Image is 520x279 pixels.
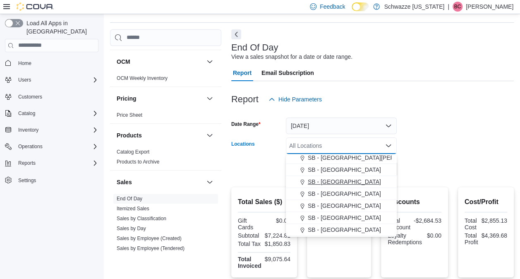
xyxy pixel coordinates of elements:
span: Sales by Invoice [117,255,153,262]
button: SB - [GEOGRAPHIC_DATA] [286,212,397,224]
span: Users [18,77,31,83]
a: Sales by Day [117,226,146,231]
span: Inventory [18,127,38,133]
button: Home [2,57,102,69]
span: Feedback [320,2,345,11]
nav: Complex example [5,54,98,208]
a: Sales by Employee (Created) [117,236,182,241]
span: Email Subscription [261,65,314,81]
div: Total Cost [465,217,478,231]
button: Operations [2,141,102,152]
button: Operations [15,142,46,152]
div: View a sales snapshot for a date or date range. [231,53,352,61]
a: Sales by Employee (Tendered) [117,245,185,251]
a: Home [15,58,35,68]
span: Sales by Employee (Tendered) [117,245,185,252]
button: Customers [2,91,102,103]
span: Products to Archive [117,159,159,165]
span: Load All Apps in [GEOGRAPHIC_DATA] [23,19,98,36]
div: Gift Cards [238,217,263,231]
span: Reports [15,158,98,168]
button: [DATE] [286,118,397,134]
div: Products [110,147,221,170]
span: Customers [18,94,42,100]
span: Operations [18,143,43,150]
strong: Total Invoiced [238,256,261,269]
a: Sales by Classification [117,216,166,221]
a: Itemized Sales [117,206,149,212]
input: Dark Mode [352,2,369,11]
div: OCM [110,73,221,87]
a: Settings [15,176,39,185]
span: SB - [GEOGRAPHIC_DATA] [308,226,381,234]
span: Customers [15,91,98,102]
span: SB - [GEOGRAPHIC_DATA][PERSON_NAME] [308,154,429,162]
span: Reports [18,160,36,166]
div: $0.00 [266,217,290,224]
button: SB - Manitou Springs [286,236,397,248]
button: SB - [GEOGRAPHIC_DATA] [286,224,397,236]
a: Price Sheet [117,112,142,118]
button: Sales [117,178,203,186]
span: Settings [15,175,98,185]
div: $1,850.83 [265,241,290,247]
div: $0.00 [425,232,441,239]
button: Next [231,29,241,39]
img: Cova [17,2,54,11]
h2: Cost/Profit [465,197,507,207]
h3: Products [117,131,142,139]
div: Brennan Croy [453,2,462,12]
h2: Discounts [388,197,441,207]
span: OCM Weekly Inventory [117,75,168,82]
button: Pricing [205,94,215,103]
button: Catalog [15,108,38,118]
button: Reports [2,157,102,169]
h3: Pricing [117,94,136,103]
button: Products [205,130,215,140]
span: SB - [GEOGRAPHIC_DATA] [308,214,381,222]
label: Date Range [231,121,261,127]
button: Products [117,131,203,139]
button: Close list of options [385,142,392,149]
span: SB - [GEOGRAPHIC_DATA] [308,190,381,198]
span: Sales by Day [117,225,146,232]
h3: End Of Day [231,43,278,53]
button: SB - [GEOGRAPHIC_DATA] [286,164,397,176]
button: Reports [15,158,39,168]
a: End Of Day [117,196,142,202]
a: Catalog Export [117,149,149,155]
button: Hide Parameters [265,91,325,108]
button: Sales [205,177,215,187]
span: Hide Parameters [278,95,322,103]
div: -$2,684.53 [414,217,441,224]
span: Itemized Sales [117,205,149,212]
div: Loyalty Redemptions [388,232,422,245]
button: Inventory [2,124,102,136]
span: Home [18,60,31,67]
span: SB - [GEOGRAPHIC_DATA] [308,178,381,186]
button: Catalog [2,108,102,119]
span: Catalog [15,108,98,118]
a: OCM Weekly Inventory [117,75,168,81]
span: Settings [18,177,36,184]
h2: Total Sales ($) [238,197,290,207]
div: $2,855.13 [481,217,507,224]
button: Users [2,74,102,86]
div: Pricing [110,110,221,123]
button: Users [15,75,34,85]
p: Schwazze [US_STATE] [384,2,444,12]
span: Sales by Employee (Created) [117,235,182,242]
div: Total Tax [238,241,261,247]
div: Total Profit [465,232,478,245]
div: Total Discount [388,217,410,231]
span: Home [15,58,98,68]
span: Inventory [15,125,98,135]
span: BC [454,2,461,12]
button: OCM [205,57,215,67]
span: Sales by Classification [117,215,166,222]
span: SB - [GEOGRAPHIC_DATA] [308,166,381,174]
a: Customers [15,92,46,102]
label: Locations [231,141,255,147]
